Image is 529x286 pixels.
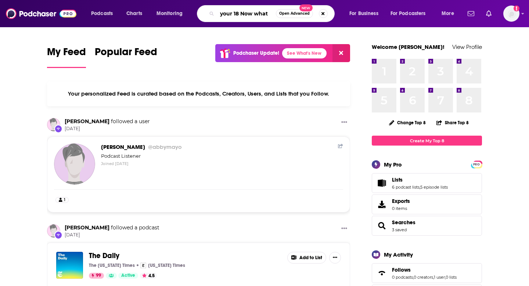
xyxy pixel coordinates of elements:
div: My Pro [384,161,402,168]
span: Searches [372,216,482,236]
a: 1 [55,197,69,203]
span: Follows [372,263,482,283]
div: Search podcasts, credits, & more... [204,5,342,22]
div: New Follow [54,125,62,133]
span: [PERSON_NAME] [101,143,182,150]
span: 0 items [392,206,410,211]
button: Show More Button [329,252,341,264]
a: New York Times[US_STATE] Times [140,262,185,268]
img: User Profile [503,6,519,22]
div: My Activity [384,251,413,258]
div: Podcast Listener [101,153,343,160]
button: Open AdvancedNew [276,9,313,18]
a: 6 podcast lists [392,185,420,190]
p: Podchaser Update! [233,50,279,56]
a: amandagibson [65,118,109,125]
img: New York Times [140,262,146,268]
a: Follows [374,268,389,278]
span: My Feed [47,46,86,62]
svg: Add a profile image [514,6,519,11]
a: Searches [374,221,389,231]
button: Share Top 8 [436,115,469,130]
span: @abbymayo [148,143,182,150]
span: Open Advanced [279,12,310,15]
a: 1 user [434,275,445,280]
a: My Feed [47,46,86,68]
img: Abby Mayo [54,143,95,185]
span: Logged in as abbymayo [503,6,519,22]
button: 4.5 [140,273,157,279]
a: 5 episode lists [420,185,448,190]
a: Exports [372,194,482,214]
img: amandagibson [47,118,60,131]
a: 0 lists [446,275,457,280]
span: , [445,275,446,280]
button: open menu [151,8,192,19]
button: open menu [386,8,436,19]
button: open menu [86,8,122,19]
button: open menu [344,8,388,19]
span: Active [121,272,135,279]
span: Exports [392,198,410,204]
button: Show More Button [338,224,350,233]
a: Lists [392,176,448,183]
span: New [299,4,313,11]
a: 3 saved [392,227,407,232]
span: 99 [96,272,101,279]
a: Abby Mayo [101,143,182,150]
p: [US_STATE] Times [148,262,185,268]
a: Active [118,273,138,279]
p: The [US_STATE] Times [89,262,135,268]
h3: a user [65,118,150,125]
a: 0 creators [414,275,433,280]
a: Charts [122,8,147,19]
span: Lists [372,173,482,193]
span: Exports [374,199,389,210]
button: Add to List [287,252,326,264]
h3: a podcast [65,224,159,231]
div: Your personalized Feed is curated based on the Podcasts, Creators, Users, and Lists that you Follow. [47,81,350,106]
a: amandagibson [65,224,109,231]
a: View Profile [452,43,482,50]
a: Share Button [338,143,343,149]
span: followed [111,118,133,125]
a: The Daily [89,252,119,260]
a: 99 [89,273,104,279]
a: PRO [472,161,481,167]
span: The Daily [89,251,119,260]
input: Search podcasts, credits, & more... [217,8,276,19]
span: For Podcasters [391,8,426,19]
img: Podchaser - Follow, Share and Rate Podcasts [6,7,76,21]
a: Searches [392,219,415,226]
span: More [442,8,454,19]
span: [DATE] [65,232,159,238]
span: Popular Feed [95,46,157,62]
span: Follows [392,267,411,273]
span: followed [111,224,133,231]
a: Create My Top 8 [372,136,482,146]
button: Show More Button [338,118,350,127]
img: The Daily [56,252,83,279]
img: amandagibson [47,224,60,237]
span: Podcasts [91,8,113,19]
div: Joined [DATE] [101,161,343,166]
span: For Business [349,8,378,19]
a: Show notifications dropdown [465,7,477,20]
a: Welcome [PERSON_NAME]! [372,43,445,50]
span: Charts [126,8,142,19]
span: Lists [392,176,403,183]
a: Follows [392,267,457,273]
span: [DATE] [65,126,150,132]
button: open menu [436,8,463,19]
a: 0 podcasts [392,275,413,280]
span: 1 [64,196,65,204]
